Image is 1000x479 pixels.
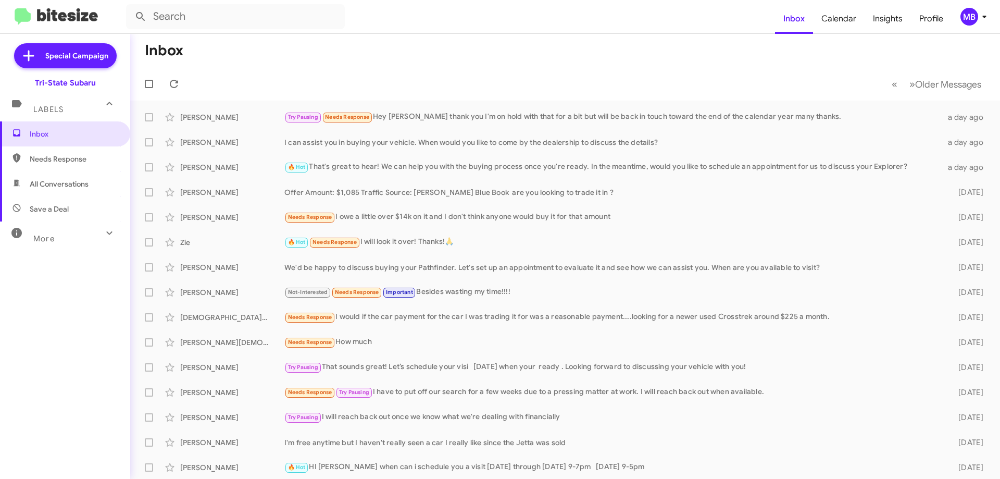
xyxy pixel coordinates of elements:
[284,161,942,173] div: That's great to hear! We can help you with the buying process once you're ready. In the meantime,...
[885,73,904,95] button: Previous
[30,179,89,189] span: All Conversations
[942,262,992,273] div: [DATE]
[942,187,992,198] div: [DATE]
[942,212,992,223] div: [DATE]
[284,187,942,198] div: Offer Amount: $1,085 Traffic Source: [PERSON_NAME] Blue Book are you looking to trade it in ?
[942,137,992,148] div: a day ago
[386,289,413,296] span: Important
[312,239,357,245] span: Needs Response
[180,412,284,423] div: [PERSON_NAME]
[45,51,108,61] span: Special Campaign
[288,239,306,245] span: 🔥 Hot
[284,286,942,298] div: Besides wasting my time!!!!
[892,78,897,91] span: «
[909,78,915,91] span: »
[145,42,183,59] h1: Inbox
[284,411,942,423] div: I will reach back out once we know what we're dealing with financially
[911,4,952,34] a: Profile
[180,237,284,248] div: Zie
[30,204,69,214] span: Save a Deal
[942,387,992,398] div: [DATE]
[288,164,306,170] span: 🔥 Hot
[35,78,96,88] div: Tri-State Subaru
[180,437,284,448] div: [PERSON_NAME]
[14,43,117,68] a: Special Campaign
[180,287,284,298] div: [PERSON_NAME]
[180,312,284,323] div: [DEMOGRAPHIC_DATA][PERSON_NAME]
[284,437,942,448] div: I'm free anytime but I haven't really seen a car I really like since the Jetta was sold
[284,336,942,348] div: How much
[33,105,64,114] span: Labels
[30,129,118,139] span: Inbox
[30,154,118,164] span: Needs Response
[284,137,942,148] div: I can assist you in buying your vehicle. When would you like to come by the dealership to discuss...
[180,337,284,348] div: [PERSON_NAME][DEMOGRAPHIC_DATA]
[288,314,332,321] span: Needs Response
[180,112,284,122] div: [PERSON_NAME]
[942,462,992,473] div: [DATE]
[284,311,942,323] div: I would if the car payment for the car I was trading it for was a reasonable payment....looking f...
[126,4,345,29] input: Search
[325,114,369,120] span: Needs Response
[865,4,911,34] a: Insights
[960,8,978,26] div: MB
[284,236,942,248] div: I will look it over! Thanks!🙏
[952,8,989,26] button: MB
[335,289,379,296] span: Needs Response
[942,312,992,323] div: [DATE]
[942,437,992,448] div: [DATE]
[284,386,942,398] div: I have to put off our search for a few weeks due to a pressing matter at work. I will reach back ...
[288,339,332,346] span: Needs Response
[942,287,992,298] div: [DATE]
[180,162,284,173] div: [PERSON_NAME]
[288,464,306,471] span: 🔥 Hot
[284,111,942,123] div: Hey [PERSON_NAME] thank you I'm on hold with that for a bit but will be back in touch toward the ...
[942,337,992,348] div: [DATE]
[284,461,942,473] div: HI [PERSON_NAME] when can i schedule you a visit [DATE] through [DATE] 9-7pm [DATE] 9-5pm
[180,212,284,223] div: [PERSON_NAME]
[288,214,332,220] span: Needs Response
[180,387,284,398] div: [PERSON_NAME]
[942,237,992,248] div: [DATE]
[775,4,813,34] a: Inbox
[942,112,992,122] div: a day ago
[284,262,942,273] div: We'd be happy to discuss buying your Pathfinder. Let's set up an appointment to evaluate it and s...
[180,262,284,273] div: [PERSON_NAME]
[915,79,981,90] span: Older Messages
[942,162,992,173] div: a day ago
[288,289,328,296] span: Not-Interested
[33,234,55,243] span: More
[339,389,369,396] span: Try Pausing
[284,211,942,223] div: I owe a little over $14k on it and I don't think anyone would buy it for that amount
[284,361,942,373] div: That sounds great! Let’s schedule your visi [DATE] when your ready . Looking forward to discussin...
[288,389,332,396] span: Needs Response
[180,187,284,198] div: [PERSON_NAME]
[288,364,318,371] span: Try Pausing
[180,462,284,473] div: [PERSON_NAME]
[942,362,992,373] div: [DATE]
[942,412,992,423] div: [DATE]
[180,362,284,373] div: [PERSON_NAME]
[180,137,284,148] div: [PERSON_NAME]
[886,73,988,95] nav: Page navigation example
[288,114,318,120] span: Try Pausing
[288,414,318,421] span: Try Pausing
[903,73,988,95] button: Next
[813,4,865,34] a: Calendar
